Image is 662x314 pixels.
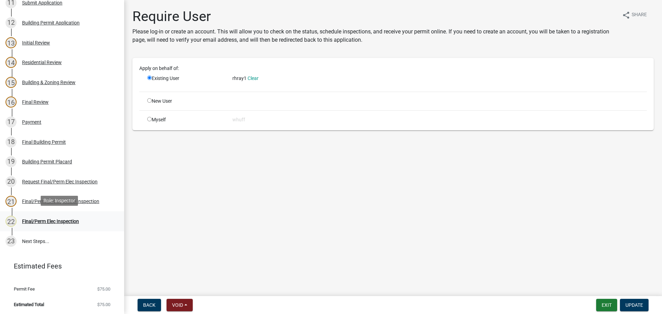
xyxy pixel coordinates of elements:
div: Request Final/Perm Elec Inspection [22,179,98,184]
div: Final Building Permit [22,140,66,144]
div: Initial Review [22,40,50,45]
div: 16 [6,97,17,108]
div: 22 [6,216,17,227]
button: Void [167,299,193,311]
button: shareShare [616,8,652,22]
button: Update [620,299,649,311]
div: Building & Zoning Review [22,80,76,85]
div: Final Review [22,100,49,104]
a: Estimated Fees [6,259,113,273]
span: Update [625,302,643,308]
div: 17 [6,117,17,128]
span: Permit Fee [14,287,35,291]
div: Building Permit Placard [22,159,72,164]
button: Exit [596,299,617,311]
p: Please log-in or create an account. This will allow you to check on the status, schedule inspecti... [132,28,616,44]
span: $75.00 [97,287,110,291]
div: Final/Perm Elec Inspection [22,219,79,224]
div: 19 [6,156,17,167]
span: Back [143,302,156,308]
div: Apply on behalf of: [134,65,652,72]
div: 15 [6,77,17,88]
a: Clear [248,75,259,81]
div: 13 [6,37,17,48]
button: Back [138,299,161,311]
div: 23 [6,236,17,247]
div: 21 [6,196,17,207]
div: New User [142,98,227,105]
div: Role: Inspector [41,196,78,206]
div: Residential Review [22,60,62,65]
span: rhray1 [232,75,247,81]
h1: Require User [132,8,616,25]
div: 12 [6,17,17,28]
span: Estimated Total [14,302,44,307]
div: 14 [6,57,17,68]
div: Final/Perm Elec Schedule Inspection [22,199,99,204]
div: 18 [6,136,17,148]
span: Share [632,11,647,19]
div: 20 [6,176,17,187]
i: share [622,11,630,19]
div: Existing User [142,75,227,86]
div: Myself [142,116,227,123]
div: Building Permit Application [22,20,80,25]
div: Submit Application [22,0,62,5]
div: Payment [22,120,41,124]
span: $75.00 [97,302,110,307]
span: Void [172,302,183,308]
